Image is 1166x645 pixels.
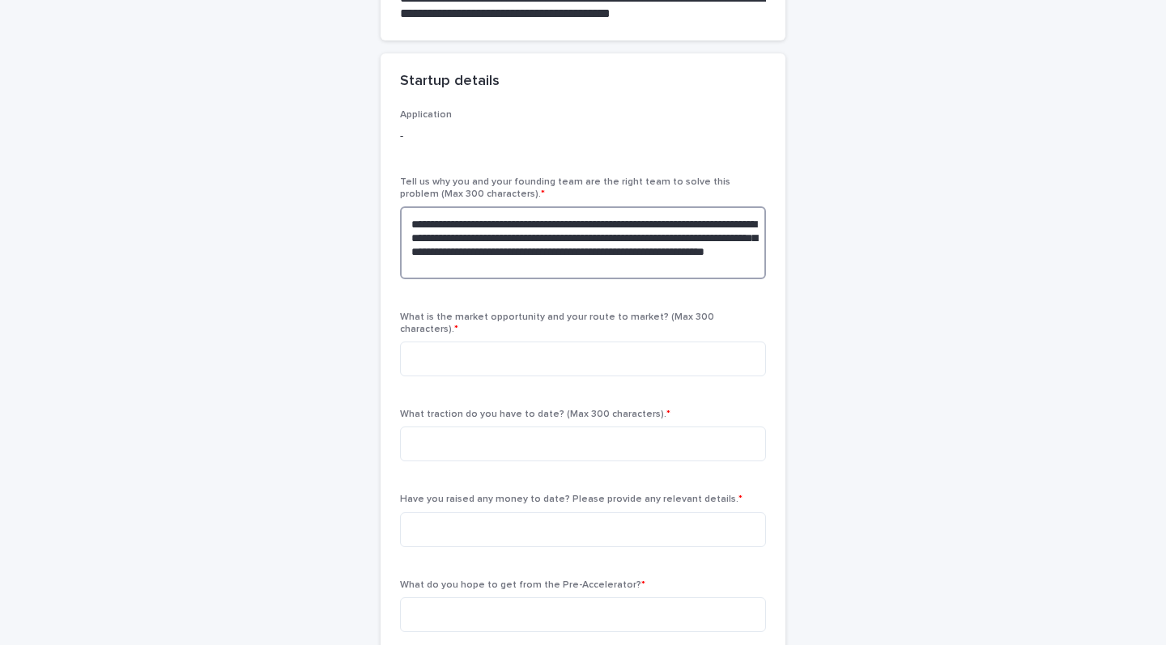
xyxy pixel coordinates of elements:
[400,73,500,91] h2: Startup details
[400,177,730,198] span: Tell us why you and your founding team are the right team to solve this problem (Max 300 characte...
[400,409,670,419] span: What traction do you have to date? (Max 300 characters).
[400,494,743,504] span: Have you raised any money to date? Please provide any relevant details.
[400,580,645,590] span: What do you hope to get from the Pre-Accelerator?
[400,312,714,333] span: What is the market opportunity and your route to market? (Max 300 characters).
[400,128,766,145] p: -
[400,110,452,120] span: Application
